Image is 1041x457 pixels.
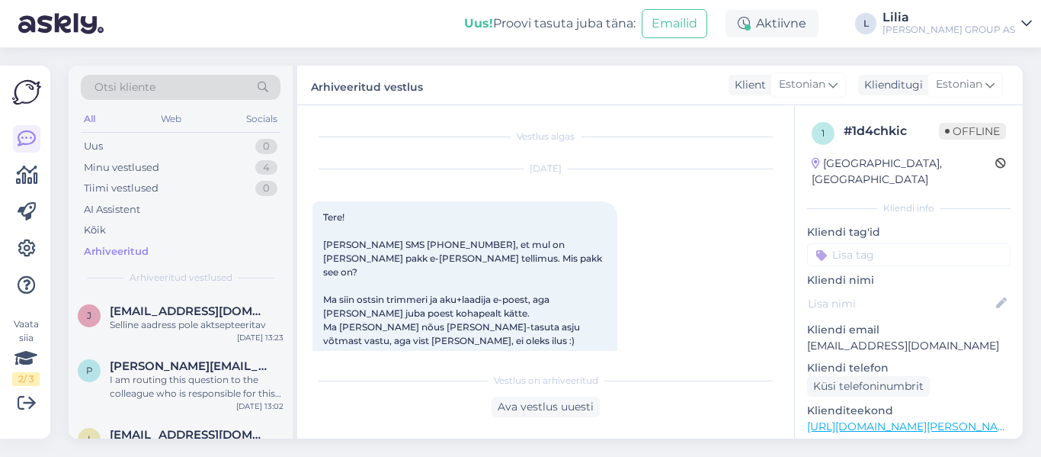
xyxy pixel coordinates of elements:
[807,360,1011,376] p: Kliendi telefon
[807,243,1011,266] input: Lisa tag
[158,109,184,129] div: Web
[255,139,277,154] div: 0
[88,433,91,445] span: i
[492,397,600,417] div: Ava vestlus uuesti
[243,109,280,129] div: Socials
[255,181,277,196] div: 0
[86,365,93,376] span: p
[110,359,268,373] span: pavel.tammi@mail.ee
[110,318,283,332] div: Selline aadress pole aktsepteeritav
[110,373,283,401] div: I am routing this question to the colleague who is responsible for this topic. The reply might ta...
[855,13,876,34] div: L
[84,244,149,259] div: Arhiveeritud
[725,10,818,37] div: Aktiivne
[939,123,1006,140] span: Offline
[779,76,825,93] span: Estonian
[807,201,1011,215] div: Kliendi info
[110,304,268,318] span: janekmetsva@hotmail.com
[494,374,598,388] span: Vestlus on arhiveeritud
[464,14,636,33] div: Proovi tasuta juba täna:
[642,9,707,38] button: Emailid
[12,78,41,107] img: Askly Logo
[12,372,40,386] div: 2 / 3
[822,127,825,139] span: 1
[94,79,155,95] span: Otsi kliente
[323,211,604,346] span: Tere! [PERSON_NAME] SMS [PHONE_NUMBER], et mul on [PERSON_NAME] pakk e-[PERSON_NAME] tellimus. Mi...
[844,122,939,140] div: # 1d4chkic
[84,139,103,154] div: Uus
[464,16,493,31] b: Uus!
[808,295,993,312] input: Lisa nimi
[84,160,159,175] div: Minu vestlused
[237,332,283,343] div: [DATE] 13:23
[312,162,779,175] div: [DATE]
[807,338,1011,354] p: [EMAIL_ADDRESS][DOMAIN_NAME]
[130,271,232,285] span: Arhiveeritud vestlused
[882,24,1015,36] div: [PERSON_NAME] GROUP AS
[84,223,106,238] div: Kõik
[858,77,923,93] div: Klienditugi
[110,428,268,442] span: ivo.kreitsmann@gmail.com
[311,75,423,95] label: Arhiveeritud vestlus
[12,317,40,386] div: Vaata siia
[807,376,930,397] div: Küsi telefoninumbrit
[84,202,140,217] div: AI Assistent
[936,76,982,93] span: Estonian
[807,322,1011,338] p: Kliendi email
[812,156,995,188] div: [GEOGRAPHIC_DATA], [GEOGRAPHIC_DATA]
[882,11,1015,24] div: Lilia
[882,11,1032,36] a: Lilia[PERSON_NAME] GROUP AS
[807,224,1011,240] p: Kliendi tag'id
[807,272,1011,288] p: Kliendi nimi
[81,109,98,129] div: All
[729,77,766,93] div: Klient
[87,310,91,321] span: j
[255,160,277,175] div: 4
[84,181,159,196] div: Tiimi vestlused
[807,403,1011,419] p: Klienditeekond
[312,130,779,143] div: Vestlus algas
[236,401,283,412] div: [DATE] 13:02
[807,420,1017,433] a: [URL][DOMAIN_NAME][PERSON_NAME]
